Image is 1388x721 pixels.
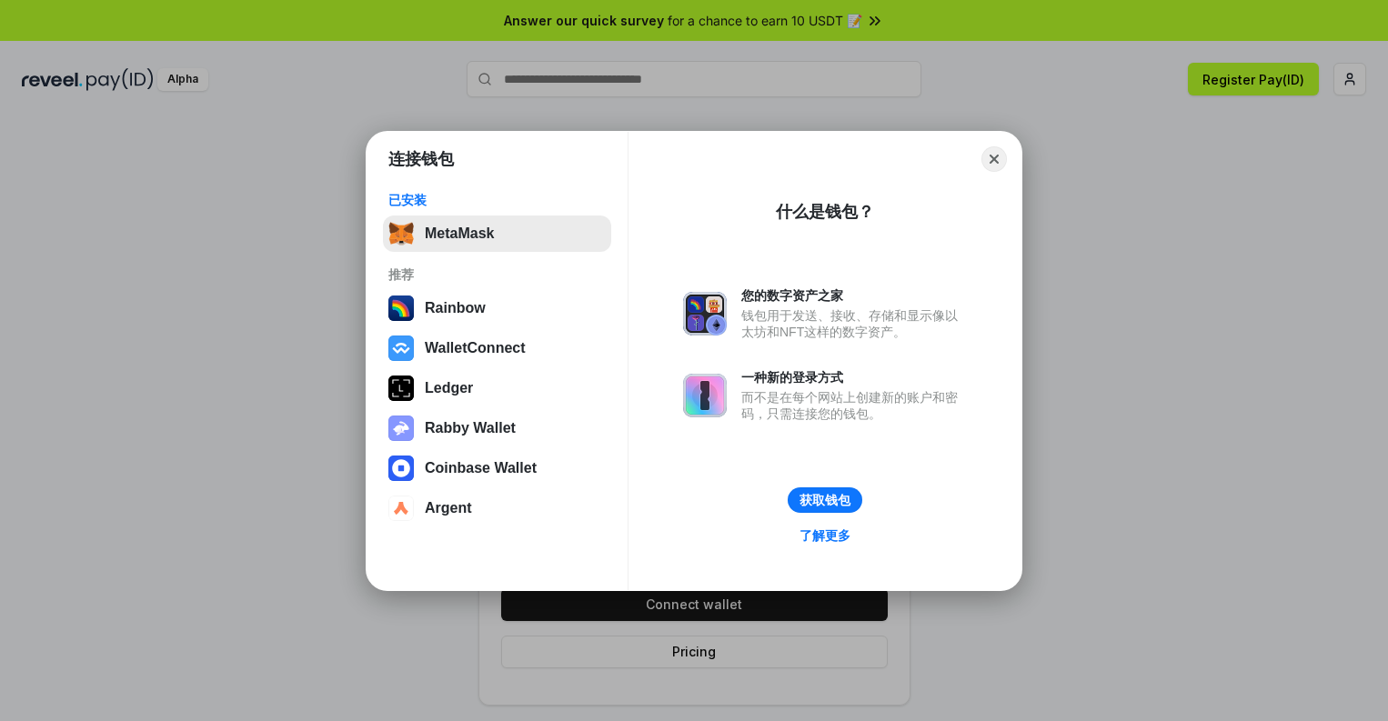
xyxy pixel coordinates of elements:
button: Argent [383,490,611,526]
div: Argent [425,500,472,516]
div: Rainbow [425,300,486,316]
div: 您的数字资产之家 [741,287,967,304]
button: WalletConnect [383,330,611,366]
button: Ledger [383,370,611,406]
a: 了解更多 [789,524,861,547]
div: 一种新的登录方式 [741,369,967,386]
img: svg+xml,%3Csvg%20xmlns%3D%22http%3A%2F%2Fwww.w3.org%2F2000%2Fsvg%22%20fill%3D%22none%22%20viewBox... [683,292,727,335]
button: MetaMask [383,215,611,252]
h1: 连接钱包 [388,148,454,170]
div: 了解更多 [800,527,850,544]
div: Ledger [425,380,473,396]
button: Close [981,146,1007,172]
button: Coinbase Wallet [383,450,611,486]
div: WalletConnect [425,340,526,356]
div: 什么是钱包？ [776,201,874,223]
button: 获取钱包 [788,487,862,513]
div: Rabby Wallet [425,420,516,436]
img: svg+xml,%3Csvg%20fill%3D%22none%22%20height%3D%2233%22%20viewBox%3D%220%200%2035%2033%22%20width%... [388,221,414,246]
button: Rabby Wallet [383,410,611,446]
img: svg+xml,%3Csvg%20width%3D%2228%22%20height%3D%2228%22%20viewBox%3D%220%200%2028%2028%22%20fill%3D... [388,335,414,361]
img: svg+xml,%3Csvg%20xmlns%3D%22http%3A%2F%2Fwww.w3.org%2F2000%2Fsvg%22%20fill%3D%22none%22%20viewBox... [388,416,414,441]
img: svg+xml,%3Csvg%20width%3D%2228%22%20height%3D%2228%22%20viewBox%3D%220%200%2028%2028%22%20fill%3D... [388,456,414,481]
div: 钱包用于发送、接收、存储和显示像以太坊和NFT这样的数字资产。 [741,307,967,340]
img: svg+xml,%3Csvg%20xmlns%3D%22http%3A%2F%2Fwww.w3.org%2F2000%2Fsvg%22%20width%3D%2228%22%20height%3... [388,376,414,401]
div: 而不是在每个网站上创建新的账户和密码，只需连接您的钱包。 [741,389,967,422]
div: 获取钱包 [800,492,850,508]
div: 已安装 [388,192,606,208]
img: svg+xml,%3Csvg%20width%3D%2228%22%20height%3D%2228%22%20viewBox%3D%220%200%2028%2028%22%20fill%3D... [388,496,414,521]
button: Rainbow [383,290,611,326]
div: 推荐 [388,266,606,283]
div: Coinbase Wallet [425,460,537,476]
img: svg+xml,%3Csvg%20xmlns%3D%22http%3A%2F%2Fwww.w3.org%2F2000%2Fsvg%22%20fill%3D%22none%22%20viewBox... [683,374,727,417]
img: svg+xml,%3Csvg%20width%3D%22120%22%20height%3D%22120%22%20viewBox%3D%220%200%20120%20120%22%20fil... [388,295,414,321]
div: MetaMask [425,225,494,242]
